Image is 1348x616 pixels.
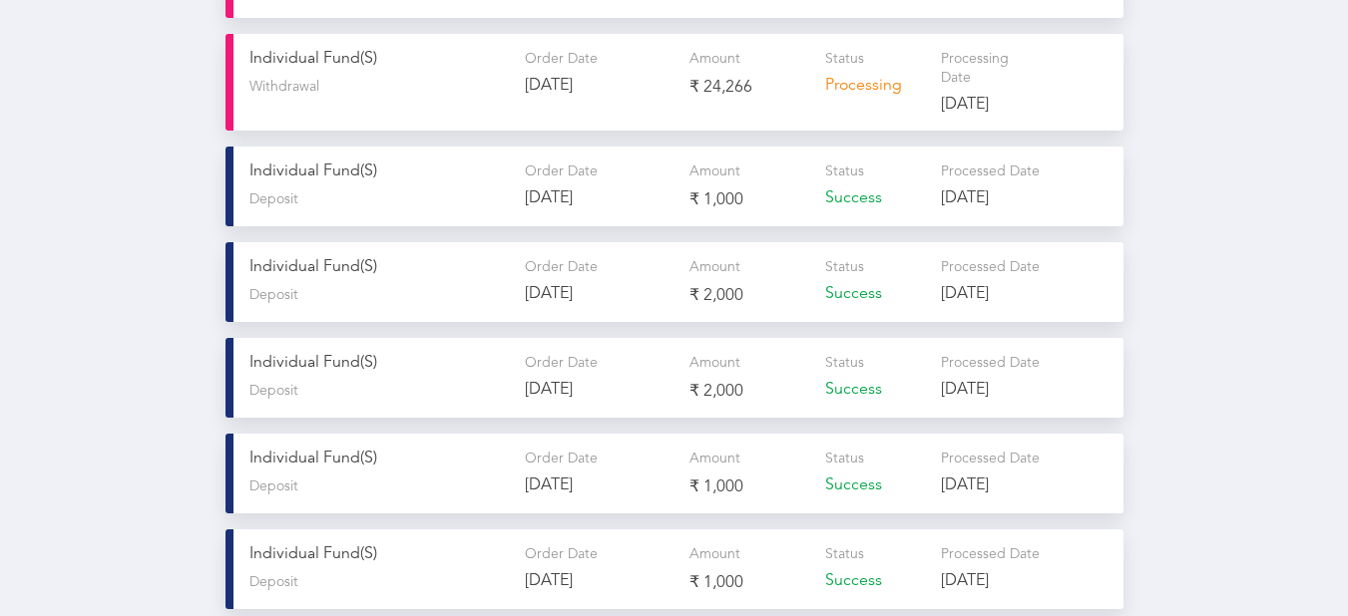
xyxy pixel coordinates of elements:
[941,189,1042,208] p: [DATE]
[941,547,1040,561] span: Processed Date
[525,285,674,304] p: [DATE]
[689,547,740,561] span: Amount
[525,381,674,400] p: [DATE]
[941,260,1040,274] span: Processed Date
[249,287,298,304] span: Deposit
[525,164,598,178] span: Order Date
[689,452,740,465] span: Amount
[249,50,509,69] p: Individual Fund(s)
[689,260,740,274] span: Amount
[825,356,864,370] span: Status
[825,189,925,208] p: Success
[941,476,1042,495] p: [DATE]
[941,285,1042,304] p: [DATE]
[825,164,864,178] span: Status
[525,52,598,66] span: Order Date
[941,164,1040,178] span: Processed Date
[941,572,1042,591] p: [DATE]
[525,260,598,274] span: Order Date
[525,356,598,370] span: Order Date
[249,478,298,495] span: Deposit
[689,164,740,178] span: Amount
[825,52,864,66] span: Status
[689,356,740,370] span: Amount
[825,547,864,561] span: Status
[689,476,809,497] p: ₹ 1,000
[941,452,1040,465] span: Processed Date
[249,574,298,591] span: Deposit
[525,476,674,495] p: [DATE]
[249,162,509,181] p: Individual Fund(s)
[249,354,509,373] p: Individual Fund(s)
[249,545,509,564] p: Individual Fund(s)
[249,383,298,400] span: Deposit
[689,52,740,66] span: Amount
[825,285,925,304] p: Success
[689,189,809,210] p: ₹ 1,000
[689,381,809,402] p: ₹ 2,000
[249,79,319,96] span: Withdrawal
[525,77,674,96] p: [DATE]
[689,572,809,593] p: ₹ 1,000
[689,285,809,306] p: ₹ 2,000
[525,572,674,591] p: [DATE]
[249,258,509,277] p: Individual Fund(s)
[825,452,864,465] span: Status
[525,189,674,208] p: [DATE]
[825,381,925,400] p: Success
[825,77,925,96] p: Processing
[825,260,864,274] span: Status
[941,356,1040,370] span: Processed Date
[941,381,1042,400] p: [DATE]
[525,547,598,561] span: Order Date
[825,572,925,591] p: Success
[941,96,1042,115] p: [DATE]
[249,191,298,208] span: Deposit
[941,52,1009,85] span: Processing Date
[525,452,598,465] span: Order Date
[825,476,925,495] p: Success
[689,77,809,98] p: ₹ 24,266
[249,450,509,468] p: Individual Fund(s)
